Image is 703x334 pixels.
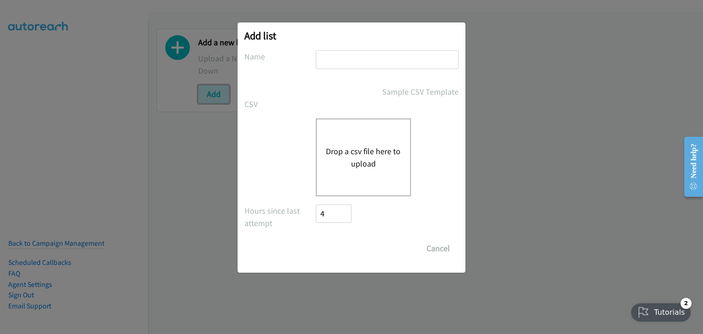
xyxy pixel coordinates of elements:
[244,50,316,63] label: Name
[382,86,459,98] a: Sample CSV Template
[418,239,459,258] button: Cancel
[244,205,316,229] label: Hours since last attempt
[244,98,316,110] label: CSV
[326,145,401,170] button: Drop a csv file here to upload
[677,130,703,203] iframe: Resource Center
[626,294,696,327] iframe: Checklist
[244,29,459,42] h2: Add list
